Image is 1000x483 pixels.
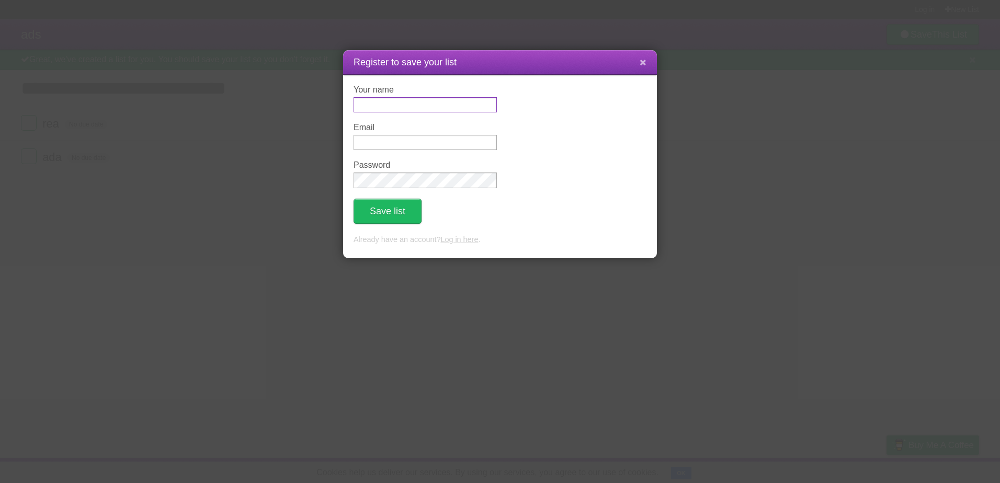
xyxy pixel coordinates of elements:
p: Already have an account? . [354,234,646,246]
label: Your name [354,85,497,95]
label: Password [354,160,497,170]
h1: Register to save your list [354,55,646,70]
button: Save list [354,199,422,224]
label: Email [354,123,497,132]
a: Log in here [440,235,478,244]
